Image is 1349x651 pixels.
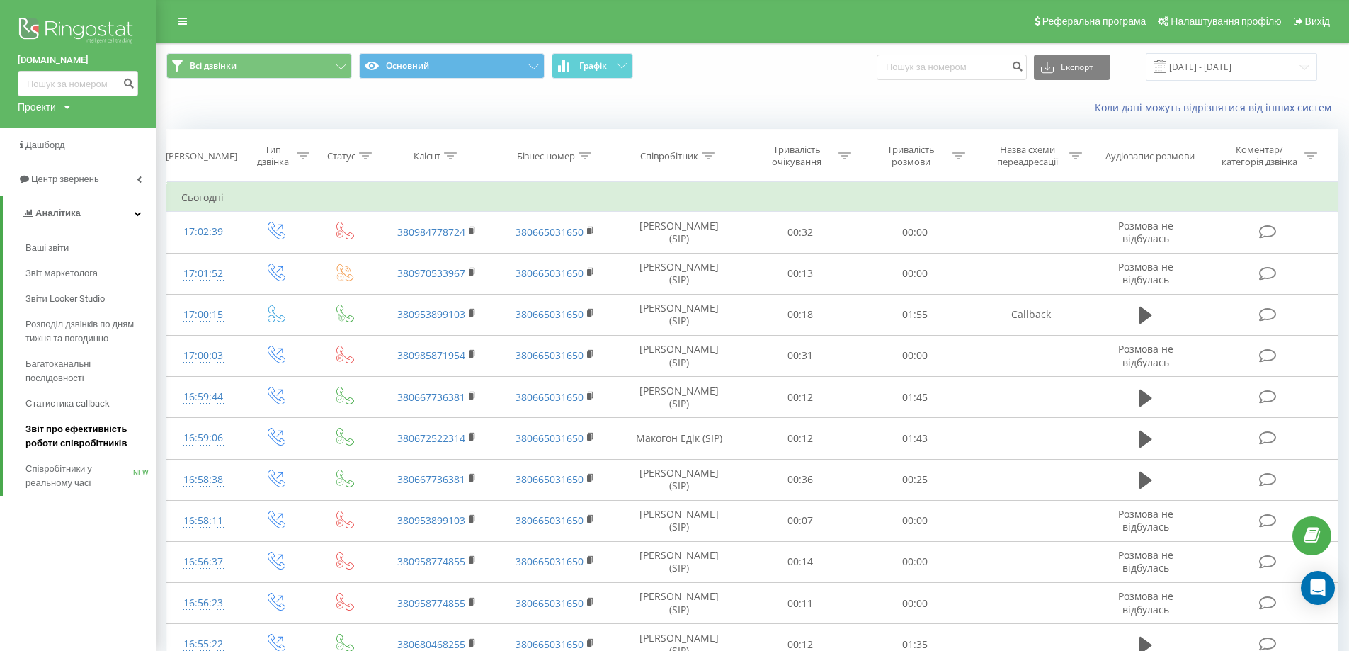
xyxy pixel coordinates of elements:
[359,53,545,79] button: Основний
[552,53,633,79] button: Графік
[615,253,743,294] td: [PERSON_NAME] (SIP)
[615,335,743,376] td: [PERSON_NAME] (SIP)
[190,60,237,72] span: Всі дзвінки
[181,507,226,535] div: 16:58:11
[181,301,226,329] div: 17:00:15
[25,241,69,255] span: Ваші звіти
[1118,219,1173,245] span: Розмова не відбулась
[517,150,575,162] div: Бізнес номер
[327,150,355,162] div: Статус
[516,596,584,610] a: 380665031650
[181,383,226,411] div: 16:59:44
[516,431,584,445] a: 380665031650
[397,472,465,486] a: 380667736381
[1105,150,1195,162] div: Аудіозапис розмови
[25,397,110,411] span: Статистика callback
[397,555,465,568] a: 380958774855
[1095,101,1338,114] a: Коли дані можуть відрізнятися вiд інших систем
[877,55,1027,80] input: Пошук за номером
[1118,548,1173,574] span: Розмова не відбулась
[615,541,743,582] td: [PERSON_NAME] (SIP)
[18,14,138,50] img: Ringostat logo
[743,253,857,294] td: 00:13
[25,422,149,451] span: Звіт про ефективність роботи співробітників
[397,514,465,527] a: 380953899103
[1118,342,1173,368] span: Розмова не відбулась
[181,424,226,452] div: 16:59:06
[579,61,607,71] span: Графік
[516,472,584,486] a: 380665031650
[181,466,226,494] div: 16:58:38
[1042,16,1146,27] span: Реферальна програма
[397,596,465,610] a: 380958774855
[615,212,743,253] td: [PERSON_NAME] (SIP)
[25,357,149,385] span: Багатоканальні послідовності
[181,548,226,576] div: 16:56:37
[1301,571,1335,605] div: Open Intercom Messenger
[743,418,857,459] td: 00:12
[858,377,972,418] td: 01:45
[25,312,156,351] a: Розподіл дзвінків по дням тижня та погодинно
[253,144,293,168] div: Тип дзвінка
[25,140,65,150] span: Дашборд
[873,144,949,168] div: Тривалість розмови
[1171,16,1281,27] span: Налаштування профілю
[858,418,972,459] td: 01:43
[516,307,584,321] a: 380665031650
[743,335,857,376] td: 00:31
[858,212,972,253] td: 00:00
[743,212,857,253] td: 00:32
[397,638,465,651] a: 380680468255
[3,196,156,230] a: Аналiтика
[858,459,972,500] td: 00:25
[1218,144,1301,168] div: Коментар/категорія дзвінка
[858,335,972,376] td: 00:00
[397,349,465,362] a: 380985871954
[990,144,1066,168] div: Назва схеми переадресації
[858,541,972,582] td: 00:00
[516,390,584,404] a: 380665031650
[25,235,156,261] a: Ваші звіти
[743,541,857,582] td: 00:14
[25,266,98,281] span: Звіт маркетолога
[516,266,584,280] a: 380665031650
[1305,16,1330,27] span: Вихід
[516,225,584,239] a: 380665031650
[397,431,465,445] a: 380672522314
[640,150,698,162] div: Співробітник
[615,418,743,459] td: Макогон Едік (SIP)
[743,583,857,624] td: 00:11
[181,218,226,246] div: 17:02:39
[18,71,138,96] input: Пошук за номером
[516,349,584,362] a: 380665031650
[397,266,465,280] a: 380970533967
[858,294,972,335] td: 01:55
[743,377,857,418] td: 00:12
[166,53,352,79] button: Всі дзвінки
[615,459,743,500] td: [PERSON_NAME] (SIP)
[972,294,1091,335] td: Callback
[397,390,465,404] a: 380667736381
[397,225,465,239] a: 380984778724
[1118,507,1173,533] span: Розмова не відбулась
[516,514,584,527] a: 380665031650
[35,208,81,218] span: Аналiтика
[25,417,156,456] a: Звіт про ефективність роботи співробітників
[516,638,584,651] a: 380665031650
[181,589,226,617] div: 16:56:23
[743,294,857,335] td: 00:18
[25,317,149,346] span: Розподіл дзвінків по дням тижня та погодинно
[18,53,138,67] a: [DOMAIN_NAME]
[397,307,465,321] a: 380953899103
[759,144,835,168] div: Тривалість очікування
[25,261,156,286] a: Звіт маркетолога
[167,183,1338,212] td: Сьогодні
[1034,55,1110,80] button: Експорт
[166,150,237,162] div: [PERSON_NAME]
[743,459,857,500] td: 00:36
[615,377,743,418] td: [PERSON_NAME] (SIP)
[25,462,133,490] span: Співробітники у реальному часі
[25,286,156,312] a: Звіти Looker Studio
[1118,589,1173,616] span: Розмова не відбулась
[25,292,105,306] span: Звіти Looker Studio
